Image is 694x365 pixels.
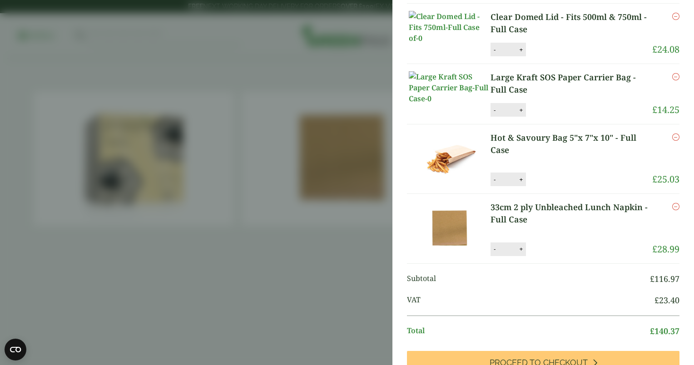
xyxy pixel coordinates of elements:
img: 33cm 2 ply Unbleached Napkin-Full Case-0 [409,201,491,256]
span: £ [652,243,657,255]
button: Open CMP widget [5,339,26,360]
span: £ [650,326,654,336]
button: - [491,176,498,183]
bdi: 25.03 [652,173,679,185]
bdi: 24.08 [652,43,679,55]
a: Clear Domed Lid - Fits 500ml & 750ml - Full Case [491,11,652,35]
button: + [516,46,525,54]
a: Remove this item [672,132,679,143]
button: + [516,245,525,253]
span: Total [407,325,650,337]
a: Hot & Savoury Bag 5"x 7"x 10" - Full Case [491,132,652,156]
bdi: 116.97 [650,273,679,284]
span: £ [654,295,659,306]
a: Large Kraft SOS Paper Carrier Bag - Full Case [491,71,652,96]
button: - [491,106,498,114]
a: Remove this item [672,11,679,22]
span: £ [652,173,657,185]
a: 33cm 2 ply Unbleached Lunch Napkin - Full Case [491,201,652,226]
img: Clear Domed Lid - Fits 750ml-Full Case of-0 [409,11,491,44]
bdi: 28.99 [652,243,679,255]
span: £ [652,104,657,116]
bdi: 140.37 [650,326,679,336]
button: - [491,245,498,253]
bdi: 14.25 [652,104,679,116]
img: Large Kraft SOS Paper Carrier Bag-Full Case-0 [409,71,491,104]
a: Remove this item [672,71,679,82]
span: Subtotal [407,273,650,285]
button: - [491,46,498,54]
a: Remove this item [672,201,679,212]
span: £ [650,273,654,284]
span: £ [652,43,657,55]
button: + [516,176,525,183]
bdi: 23.40 [654,295,679,306]
span: VAT [407,294,654,306]
button: + [516,106,525,114]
